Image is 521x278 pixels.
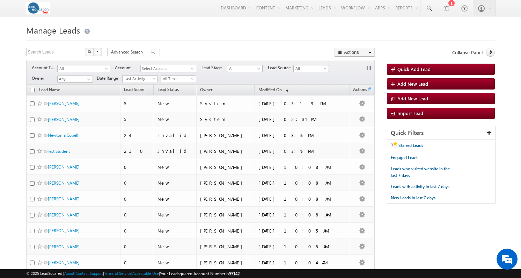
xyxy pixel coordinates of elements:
a: [PERSON_NAME] [48,180,80,186]
a: Modified On (sorted descending) [255,86,292,95]
span: Import Lead [397,110,423,116]
span: © 2025 LeadSquared | | | | | [26,270,240,277]
div: 0 [124,243,151,250]
div: [DATE] 03:45 PM [258,132,347,138]
div: [PERSON_NAME] [200,228,251,234]
button: ? [94,48,102,56]
a: Acceptable Use [132,271,159,276]
div: [DATE] 10:08 AM [258,196,347,202]
span: 55142 [229,271,240,276]
div: 0 [124,259,151,266]
a: Show All Items [83,76,92,83]
span: Leads who visited website in the last 7 days [391,166,450,178]
span: Leads with activity in last 7 days [391,184,449,189]
span: Advanced Search [111,49,145,55]
span: Lead Status [157,87,179,92]
span: Owner [32,75,57,81]
a: Test Student [48,149,70,154]
span: Lead Score [124,87,144,92]
span: Actions [350,86,367,95]
div: New [157,164,193,170]
div: 0 [124,180,151,186]
div: [DATE] 10:04 AM [258,259,347,266]
span: (sorted descending) [283,87,288,93]
span: Starred Leads [398,143,423,148]
img: Search [88,50,91,54]
span: Account [115,65,140,71]
a: All [57,65,110,72]
span: Engaged Leads [391,155,418,160]
span: Date Range [97,75,122,81]
div: 0 [124,196,151,202]
span: All Time [161,76,194,82]
a: Lead Name [36,86,64,95]
a: [PERSON_NAME] [48,228,80,233]
div: New [157,100,193,107]
span: All [58,65,106,72]
a: [PERSON_NAME] [48,260,80,265]
div: Select Account [140,65,197,72]
button: Actions [335,48,375,57]
div: New [157,180,193,186]
div: New [157,116,193,122]
div: [DATE] 10:08 AM [258,212,347,218]
a: Contact Support [75,271,103,276]
span: Account Type [32,65,57,71]
a: Lead Status [154,86,182,95]
div: New [157,243,193,250]
div: New [157,196,193,202]
span: Last Activity [123,76,156,82]
div: [DATE] 10:08 AM [258,180,347,186]
div: Quick Filters [387,126,496,140]
div: [PERSON_NAME] [200,243,251,250]
div: 0 [124,164,151,170]
div: [DATE] 10:05 AM [258,228,347,234]
input: Type to Search [57,76,93,83]
a: Lead Score [120,86,148,95]
div: [PERSON_NAME] [200,259,251,266]
div: [DATE] 03:19 PM [258,100,347,107]
div: [PERSON_NAME] [200,180,251,186]
a: [PERSON_NAME] [48,101,80,106]
span: Collapse Panel [452,49,483,56]
div: 5 [124,100,151,107]
a: About [64,271,74,276]
div: 5 [124,116,151,122]
div: 24 [124,132,151,138]
div: [PERSON_NAME] [200,212,251,218]
a: [PERSON_NAME] [48,117,80,122]
span: Modified On [258,87,282,92]
div: [PERSON_NAME] [200,164,251,170]
a: [PERSON_NAME] [48,244,80,249]
a: All [227,65,263,72]
div: [DATE] 03:45 PM [258,148,347,154]
span: Add New Lead [397,95,428,101]
div: [DATE] 02:34 PM [258,116,347,122]
span: Lead Source [268,65,293,71]
span: All [227,65,260,72]
div: New [157,228,193,234]
div: [DATE] 10:08 AM [258,164,347,170]
input: Check all records [30,88,35,92]
div: 0 [124,212,151,218]
a: All [293,65,329,72]
div: New [157,259,193,266]
div: 0 [124,228,151,234]
span: Quick Add Lead [397,66,431,72]
div: [DATE] 10:05 AM [258,243,347,250]
a: [PERSON_NAME] [48,212,80,218]
a: All Time [161,75,196,82]
div: Invalid [157,148,193,154]
div: [PERSON_NAME] [200,196,251,202]
span: Your Leadsquared Account Number is [160,271,240,276]
div: System [200,100,251,107]
div: [PERSON_NAME] [200,132,251,138]
div: New [157,212,193,218]
span: Add New Lead [397,81,428,87]
a: Newtonia Cobell [48,133,78,138]
span: Lead Stage [201,65,227,71]
span: ? [96,49,99,55]
div: System [200,116,251,122]
a: [PERSON_NAME] [48,196,80,201]
div: [PERSON_NAME] [200,148,251,154]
